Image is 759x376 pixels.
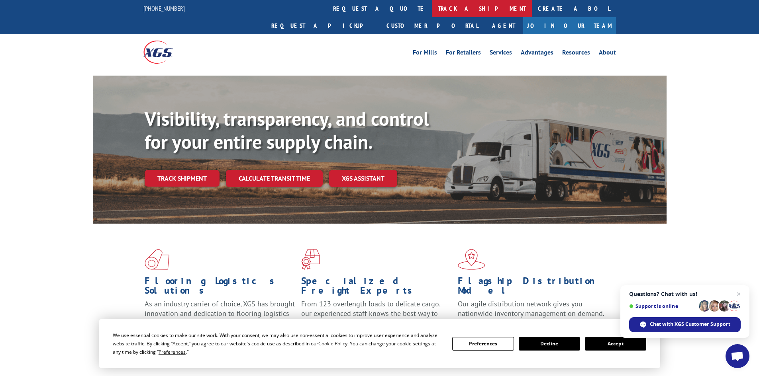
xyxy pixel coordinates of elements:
[458,299,604,318] span: Our agile distribution network gives you nationwide inventory management on demand.
[265,17,380,34] a: Request a pickup
[301,276,452,299] h1: Specialized Freight Experts
[562,49,590,58] a: Resources
[159,349,186,355] span: Preferences
[519,337,580,351] button: Decline
[99,319,660,368] div: Cookie Consent Prompt
[329,170,397,187] a: XGS ASSISTANT
[446,49,481,58] a: For Retailers
[629,291,741,297] span: Questions? Chat with us!
[380,17,484,34] a: Customer Portal
[143,4,185,12] a: [PHONE_NUMBER]
[226,170,323,187] a: Calculate transit time
[629,317,741,332] div: Chat with XGS Customer Support
[458,249,485,270] img: xgs-icon-flagship-distribution-model-red
[452,337,514,351] button: Preferences
[413,49,437,58] a: For Mills
[629,303,696,309] span: Support is online
[599,49,616,58] a: About
[145,106,429,154] b: Visibility, transparency, and control for your entire supply chain.
[318,340,347,347] span: Cookie Policy
[458,276,608,299] h1: Flagship Distribution Model
[145,170,220,187] a: Track shipment
[145,299,295,327] span: As an industry carrier of choice, XGS has brought innovation and dedication to flooring logistics...
[521,49,553,58] a: Advantages
[726,344,749,368] div: Open chat
[490,49,512,58] a: Services
[734,289,743,299] span: Close chat
[523,17,616,34] a: Join Our Team
[585,337,646,351] button: Accept
[301,249,320,270] img: xgs-icon-focused-on-flooring-red
[145,249,169,270] img: xgs-icon-total-supply-chain-intelligence-red
[145,276,295,299] h1: Flooring Logistics Solutions
[650,321,730,328] span: Chat with XGS Customer Support
[113,331,443,356] div: We use essential cookies to make our site work. With your consent, we may also use non-essential ...
[484,17,523,34] a: Agent
[301,299,452,335] p: From 123 overlength loads to delicate cargo, our experienced staff knows the best way to move you...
